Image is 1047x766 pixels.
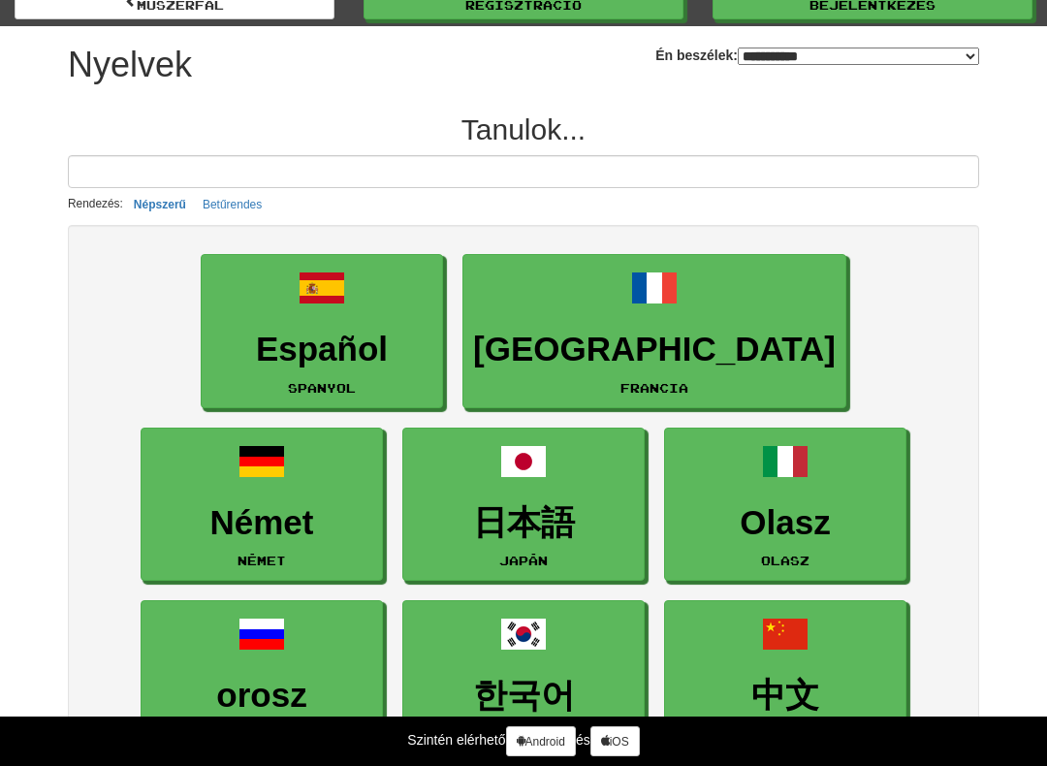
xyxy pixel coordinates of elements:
a: oroszorosz [141,600,383,754]
a: Españolspanyol [201,254,443,408]
font: Rendezés: [68,197,123,210]
a: Németnémet [141,428,383,582]
select: Én beszélek: [738,48,979,65]
font: orosz [216,676,306,714]
a: [GEOGRAPHIC_DATA]francia [462,254,846,408]
a: Android [506,726,576,756]
font: olasz [761,554,809,567]
font: Betűrendes [203,198,262,211]
font: Android [525,735,565,749]
font: 中文 [751,676,819,714]
font: 한국어 [473,676,575,714]
font: francia [620,381,688,395]
font: Nyelvek [68,45,192,84]
font: német [238,554,286,567]
font: japán [499,554,548,567]
font: Szintén elérhető [407,732,505,748]
button: Népszerű [128,193,192,215]
button: Betűrendes [197,193,268,215]
a: 한국어[DEMOGRAPHIC_DATA] [402,600,645,754]
a: iOS [590,726,640,756]
a: 日本語japán [402,428,645,582]
font: spanyol [288,381,356,395]
font: Német [210,503,314,541]
a: Olaszolasz [664,428,906,582]
font: és [576,732,590,748]
a: 中文Mandarin kínai [664,600,906,754]
font: 日本語 [473,503,575,541]
font: Tanulok... [461,113,586,145]
font: Olasz [740,503,830,541]
font: Népszerű [134,198,186,211]
font: Español [256,330,388,367]
font: [GEOGRAPHIC_DATA] [473,330,836,367]
font: iOS [610,735,629,749]
font: Én beszélek: [655,48,738,63]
